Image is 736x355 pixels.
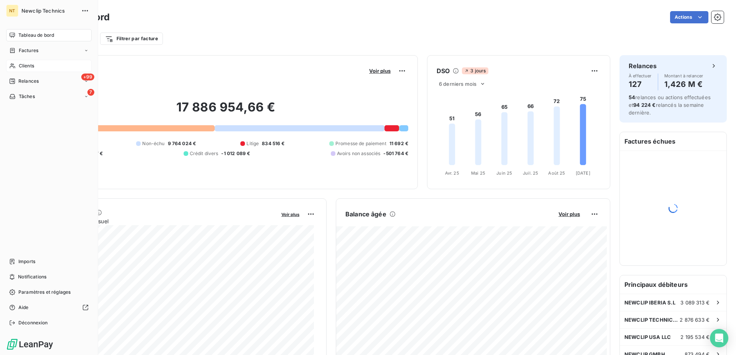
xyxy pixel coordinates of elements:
span: -501 764 € [383,150,408,157]
tspan: Août 25 [548,170,565,176]
span: 94 224 € [633,102,655,108]
h6: Balance âgée [345,209,386,219]
tspan: Mai 25 [471,170,485,176]
button: Voir plus [556,211,582,218]
h4: 1,426 M € [664,78,703,90]
div: Open Intercom Messenger [710,329,728,347]
h6: DSO [437,66,450,75]
span: Tâches [19,93,35,100]
span: Clients [19,62,34,69]
tspan: Avr. 25 [445,170,459,176]
span: À effectuer [629,74,652,78]
span: Déconnexion [18,319,48,326]
span: Notifications [18,273,46,280]
span: Avoirs non associés [337,150,381,157]
span: 9 764 024 € [168,140,196,147]
span: relances ou actions effectuées et relancés la semaine dernière. [629,94,711,116]
span: +99 [81,74,94,80]
span: Voir plus [369,68,391,74]
button: Voir plus [367,67,393,74]
span: Non-échu [142,140,164,147]
h6: Factures échues [620,132,726,151]
button: Actions [670,11,708,23]
button: Voir plus [279,211,302,218]
span: Montant à relancer [664,74,703,78]
tspan: Juin 25 [496,170,512,176]
span: 3 089 313 € [680,299,710,306]
span: Factures [19,47,38,54]
span: 11 692 € [389,140,408,147]
span: -1 012 089 € [221,150,250,157]
span: Crédit divers [190,150,219,157]
span: 834 516 € [262,140,284,147]
tspan: [DATE] [576,170,590,176]
span: Aide [18,304,29,311]
span: Litige [246,140,259,147]
span: 7 [87,89,94,96]
h6: Principaux débiteurs [620,275,726,294]
h2: 17 886 954,66 € [43,100,408,123]
span: NEWCLIP USA LLC [624,334,671,340]
h6: Relances [629,61,657,70]
img: Logo LeanPay [6,338,54,350]
span: Tableau de bord [18,32,54,39]
span: Voir plus [281,212,299,217]
h4: 127 [629,78,652,90]
span: Chiffre d'affaires mensuel [43,217,276,225]
a: Aide [6,301,92,314]
span: Relances [18,78,39,85]
span: Promesse de paiement [335,140,386,147]
span: 2 876 633 € [680,317,710,323]
span: Voir plus [559,211,580,217]
span: NEWCLIP TECHNICS AUSTRALIA PTY [624,317,680,323]
div: NT [6,5,18,17]
span: 3 jours [462,67,488,74]
tspan: Juil. 25 [523,170,538,176]
span: 54 [629,94,635,100]
button: Filtrer par facture [100,33,163,45]
span: NEWCLIP IBERIA S.L [624,299,675,306]
span: 6 derniers mois [439,81,476,87]
span: Paramètres et réglages [18,289,71,296]
span: Newclip Technics [21,8,77,14]
span: 2 195 534 € [680,334,710,340]
span: Imports [18,258,35,265]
